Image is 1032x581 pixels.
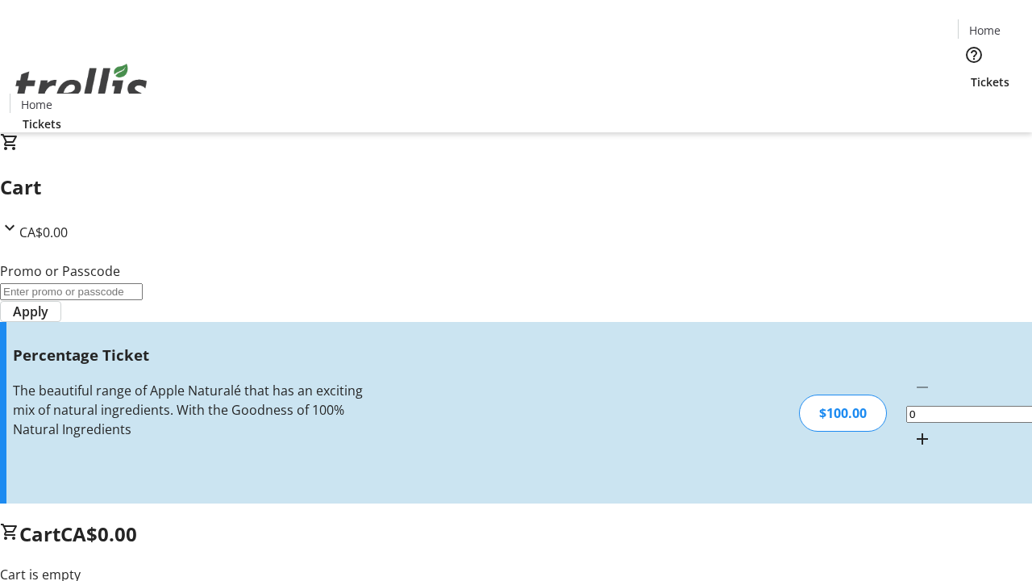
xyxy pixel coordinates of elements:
img: Orient E2E Organization SdwJoS00mz's Logo [10,46,153,127]
span: Tickets [971,73,1009,90]
a: Home [10,96,62,113]
div: $100.00 [799,395,887,432]
span: CA$0.00 [60,520,137,547]
span: Home [969,22,1001,39]
a: Tickets [10,115,74,132]
button: Increment by one [906,423,938,455]
div: The beautiful range of Apple Naturalé that has an exciting mix of natural ingredients. With the G... [13,381,365,439]
span: Apply [13,302,48,321]
button: Help [958,39,990,71]
button: Cart [958,90,990,123]
span: CA$0.00 [19,224,68,241]
a: Tickets [958,73,1022,90]
a: Home [959,22,1010,39]
span: Tickets [23,115,61,132]
h3: Percentage Ticket [13,344,365,366]
span: Home [21,96,52,113]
